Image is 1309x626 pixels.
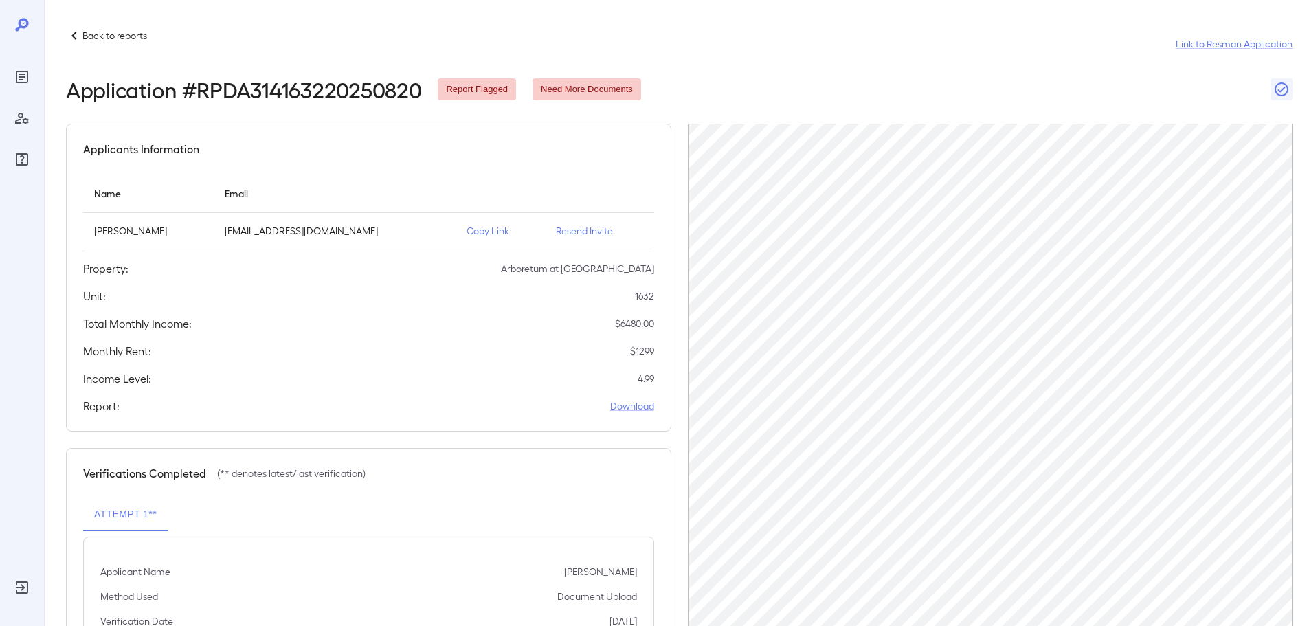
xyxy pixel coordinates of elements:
p: 1632 [635,289,654,303]
div: Manage Users [11,107,33,129]
h5: Applicants Information [83,141,199,157]
p: Resend Invite [556,224,643,238]
h5: Monthly Rent: [83,343,151,359]
p: [EMAIL_ADDRESS][DOMAIN_NAME] [225,224,445,238]
p: Back to reports [82,29,147,43]
p: 4.99 [638,372,654,385]
button: Attempt 1** [83,498,168,531]
p: $ 1299 [630,344,654,358]
h5: Income Level: [83,370,151,387]
p: Arboretum at [GEOGRAPHIC_DATA] [501,262,654,276]
h5: Verifications Completed [83,465,206,482]
h2: Application # RPDA314163220250820 [66,77,421,102]
p: Applicant Name [100,565,170,579]
p: [PERSON_NAME] [94,224,203,238]
h5: Report: [83,398,120,414]
th: Email [214,174,456,213]
button: Close Report [1271,78,1293,100]
a: Download [610,399,654,413]
div: FAQ [11,148,33,170]
th: Name [83,174,214,213]
h5: Unit: [83,288,106,304]
p: Copy Link [467,224,534,238]
table: simple table [83,174,654,249]
p: $ 6480.00 [615,317,654,331]
h5: Property: [83,260,128,277]
h5: Total Monthly Income: [83,315,192,332]
p: Document Upload [557,590,637,603]
span: Report Flagged [438,83,516,96]
span: Need More Documents [533,83,641,96]
p: (** denotes latest/last verification) [217,467,366,480]
div: Reports [11,66,33,88]
p: Method Used [100,590,158,603]
div: Log Out [11,577,33,599]
p: [PERSON_NAME] [564,565,637,579]
a: Link to Resman Application [1176,37,1293,51]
